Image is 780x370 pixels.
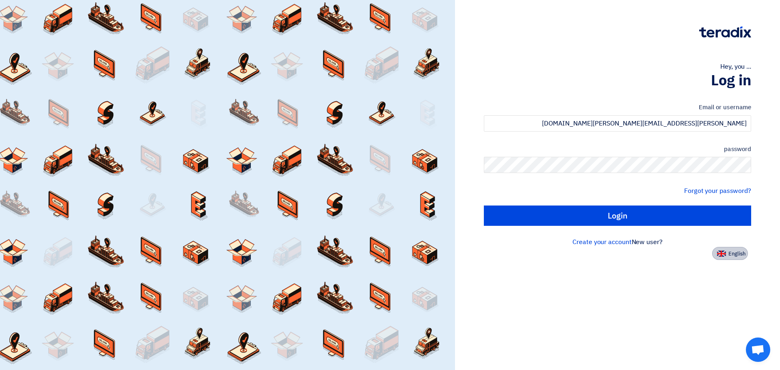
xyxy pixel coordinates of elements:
font: Email or username [699,103,751,112]
a: Forgot your password? [684,186,751,196]
input: Login [484,206,751,226]
img: Teradix logo [699,26,751,38]
font: New user? [632,237,663,247]
font: English [728,250,745,257]
font: Log in [711,69,751,91]
input: Enter your work email or username... [484,115,751,132]
font: Hey, you ... [720,62,751,71]
a: Create your account [572,237,631,247]
font: password [724,145,751,154]
div: Open chat [746,338,770,362]
img: en-US.png [717,251,726,257]
button: English [712,247,748,260]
